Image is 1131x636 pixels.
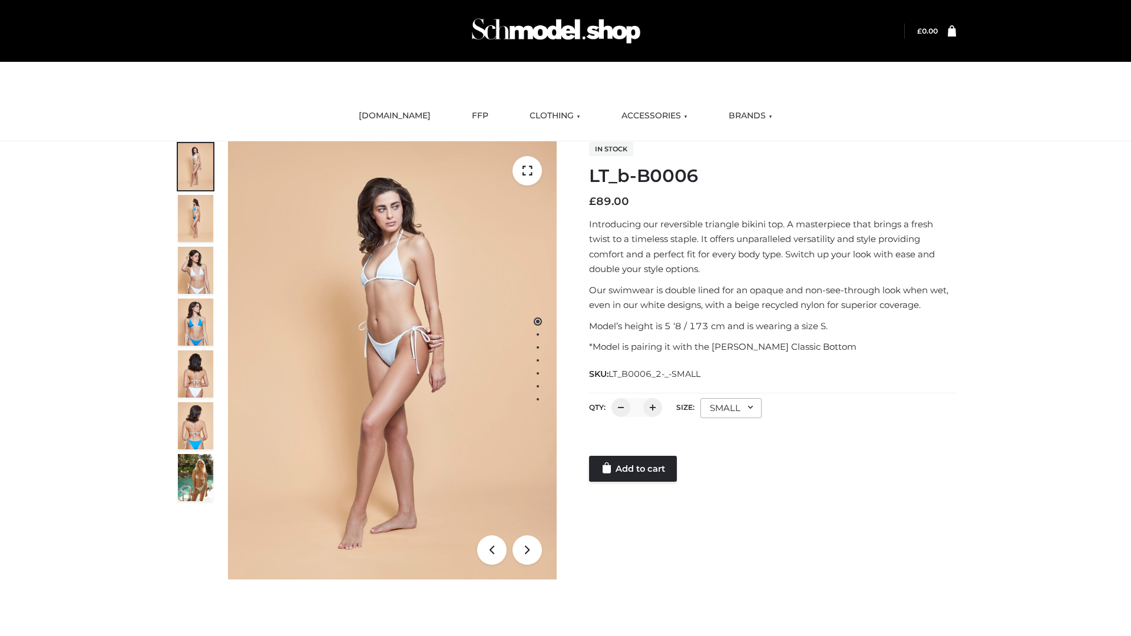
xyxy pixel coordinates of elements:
[609,369,700,379] span: LT_B0006_2-_-SMALL
[700,398,762,418] div: SMALL
[350,103,439,129] a: [DOMAIN_NAME]
[178,195,213,242] img: ArielClassicBikiniTop_CloudNine_AzureSky_OW114ECO_2-scaled.jpg
[589,456,677,482] a: Add to cart
[589,165,956,187] h1: LT_b-B0006
[468,8,644,54] img: Schmodel Admin 964
[178,350,213,397] img: ArielClassicBikiniTop_CloudNine_AzureSky_OW114ECO_7-scaled.jpg
[917,26,938,35] bdi: 0.00
[463,103,497,129] a: FFP
[589,367,702,381] span: SKU:
[521,103,589,129] a: CLOTHING
[613,103,696,129] a: ACCESSORIES
[178,402,213,449] img: ArielClassicBikiniTop_CloudNine_AzureSky_OW114ECO_8-scaled.jpg
[589,195,596,208] span: £
[917,26,922,35] span: £
[178,143,213,190] img: ArielClassicBikiniTop_CloudNine_AzureSky_OW114ECO_1-scaled.jpg
[178,247,213,294] img: ArielClassicBikiniTop_CloudNine_AzureSky_OW114ECO_3-scaled.jpg
[589,403,606,412] label: QTY:
[676,403,695,412] label: Size:
[589,283,956,313] p: Our swimwear is double lined for an opaque and non-see-through look when wet, even in our white d...
[720,103,781,129] a: BRANDS
[589,195,629,208] bdi: 89.00
[178,299,213,346] img: ArielClassicBikiniTop_CloudNine_AzureSky_OW114ECO_4-scaled.jpg
[917,26,938,35] a: £0.00
[228,141,557,579] img: ArielClassicBikiniTop_CloudNine_AzureSky_OW114ECO_1
[589,142,633,156] span: In stock
[178,454,213,501] img: Arieltop_CloudNine_AzureSky2.jpg
[589,217,956,277] p: Introducing our reversible triangle bikini top. A masterpiece that brings a fresh twist to a time...
[589,319,956,334] p: Model’s height is 5 ‘8 / 173 cm and is wearing a size S.
[589,339,956,355] p: *Model is pairing it with the [PERSON_NAME] Classic Bottom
